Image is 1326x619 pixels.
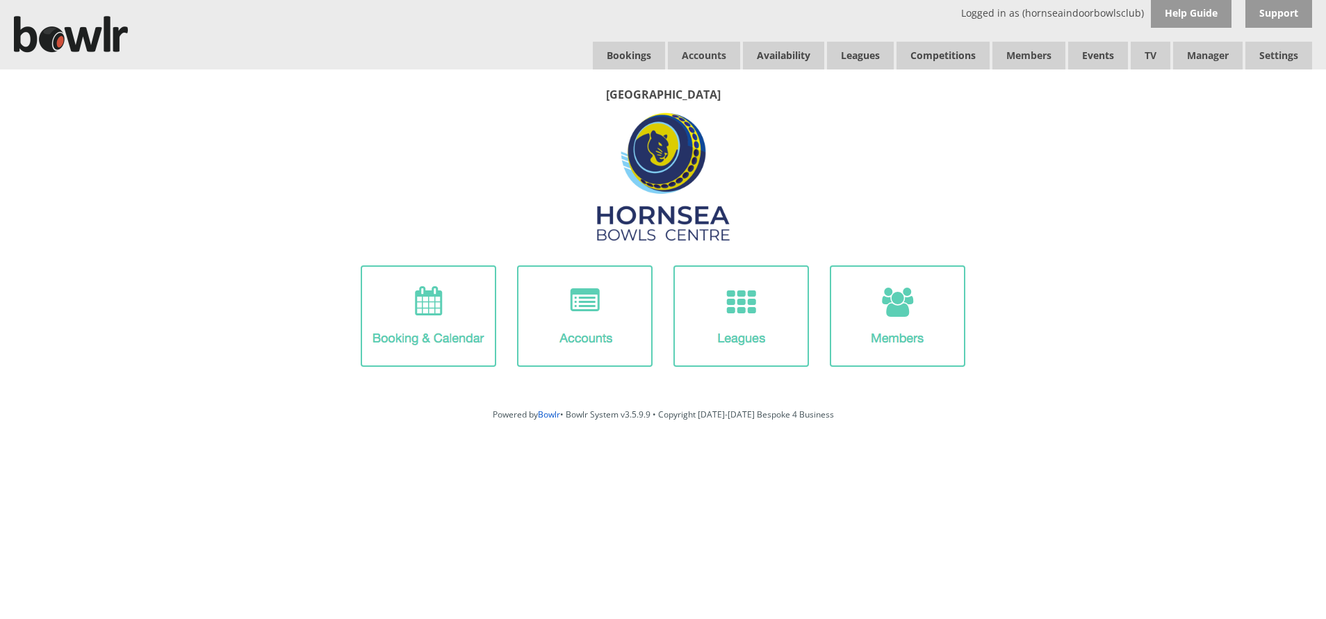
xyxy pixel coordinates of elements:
[897,42,990,69] a: Competitions
[827,42,894,69] a: Leagues
[743,42,824,69] a: Availability
[538,408,560,420] a: Bowlr
[1131,42,1170,69] span: TV
[596,109,731,245] img: Hornsea3.jpg
[668,42,740,69] span: Accounts
[1245,42,1312,69] span: Settings
[1173,42,1243,69] span: Manager
[673,265,809,367] img: League-Icon.png
[1068,42,1128,69] a: Events
[593,42,665,69] a: Bookings
[14,87,1312,102] p: [GEOGRAPHIC_DATA]
[517,265,653,367] img: Accounts-Icon.png
[830,265,965,367] img: Members-Icon.png
[493,408,834,420] span: Powered by • Bowlr System v3.5.9.9 • Copyright [DATE]-[DATE] Bespoke 4 Business
[361,265,496,367] img: Booking-Icon.png
[992,42,1065,69] span: Members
